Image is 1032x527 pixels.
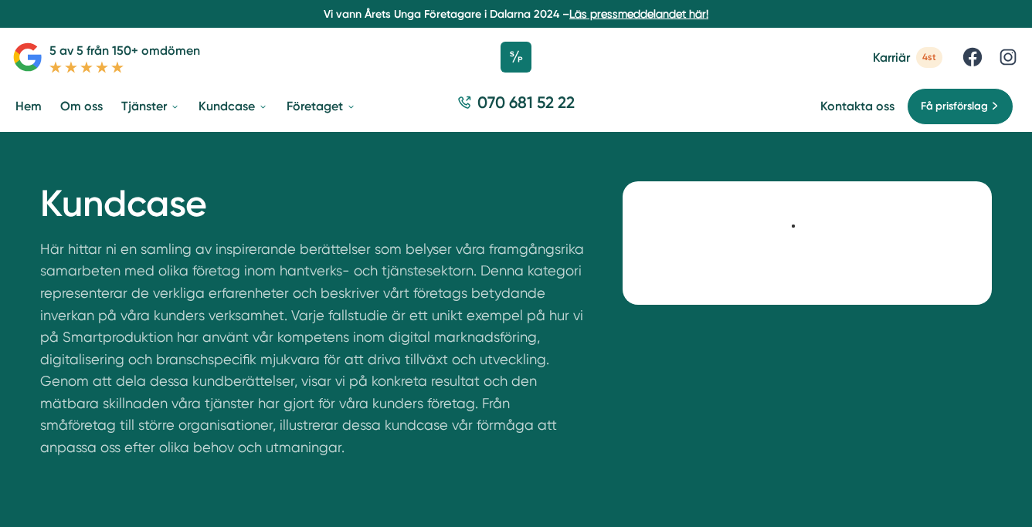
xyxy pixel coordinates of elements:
a: Hem [12,86,45,126]
a: Kontakta oss [820,99,895,113]
a: Läs pressmeddelandet här! [569,8,708,20]
a: 070 681 52 22 [451,91,581,121]
span: 070 681 52 22 [477,91,575,113]
p: 5 av 5 från 150+ omdömen [49,41,200,60]
span: 4st [916,47,942,68]
h1: Kundcase [40,181,586,238]
a: Företaget [283,86,359,126]
a: Karriär 4st [873,47,942,68]
a: Om oss [57,86,106,126]
span: Karriär [873,50,910,65]
a: Kundcase [195,86,271,126]
a: Få prisförslag [907,88,1013,125]
p: Här hittar ni en samling av inspirerande berättelser som belyser våra framgångsrika samarbeten me... [40,238,586,466]
a: Tjänster [118,86,183,126]
p: Vi vann Årets Unga Företagare i Dalarna 2024 – [6,6,1026,22]
span: Få prisförslag [921,98,988,115]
